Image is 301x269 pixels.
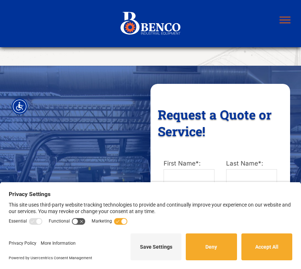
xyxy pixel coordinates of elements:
label: Last Name*: [226,159,277,168]
label: First Name*: [164,159,214,168]
div: Accessibility Menu [12,98,28,114]
button: menu [276,11,294,29]
img: Benco+Industrial_Horizontal+Logo_Reverse.svg [120,9,181,38]
span: Request a Quote or Service! [158,106,272,139]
